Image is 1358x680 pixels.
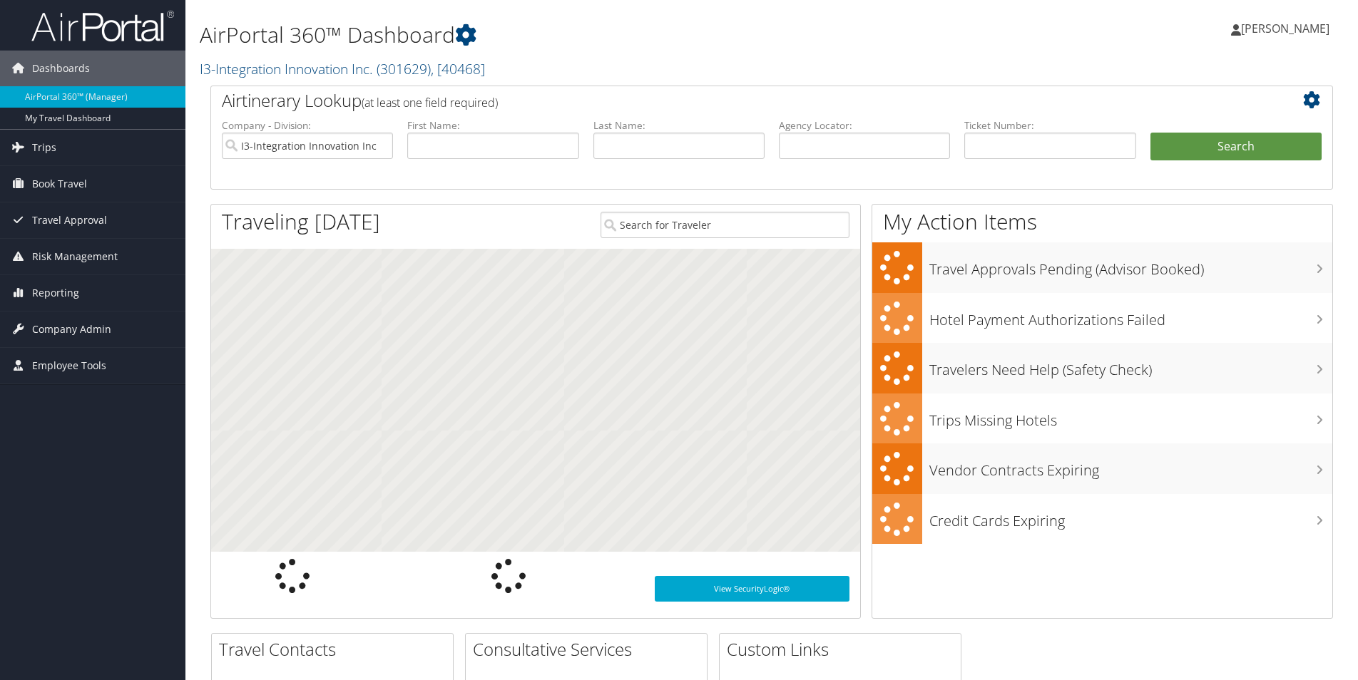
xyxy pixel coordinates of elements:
a: I3-Integration Innovation Inc. [200,59,485,78]
span: Company Admin [32,311,111,347]
input: Search for Traveler [601,212,849,238]
a: Travel Approvals Pending (Advisor Booked) [872,242,1332,293]
h1: AirPortal 360™ Dashboard [200,20,962,50]
h3: Trips Missing Hotels [929,403,1332,431]
a: Hotel Payment Authorizations Failed [872,293,1332,344]
h3: Travelers Need Help (Safety Check) [929,353,1332,380]
span: Book Travel [32,166,87,202]
label: Agency Locator: [779,118,950,133]
a: Credit Cards Expiring [872,494,1332,545]
a: View SecurityLogic® [655,576,849,602]
span: Employee Tools [32,348,106,383]
label: Company - Division: [222,118,393,133]
span: [PERSON_NAME] [1241,21,1329,36]
h2: Custom Links [727,637,961,661]
h3: Vendor Contracts Expiring [929,453,1332,480]
a: Vendor Contracts Expiring [872,443,1332,494]
button: Search [1150,133,1322,161]
h1: Traveling [DATE] [222,207,380,237]
label: Last Name: [593,118,765,133]
span: (at least one field required) [362,95,498,110]
h2: Travel Contacts [219,637,453,661]
span: Reporting [32,275,79,311]
h1: My Action Items [872,207,1332,237]
label: First Name: [407,118,578,133]
span: , [ 40468 ] [431,59,485,78]
a: Travelers Need Help (Safety Check) [872,343,1332,393]
span: ( 301629 ) [377,59,431,78]
span: Trips [32,130,56,165]
h3: Credit Cards Expiring [929,504,1332,531]
a: [PERSON_NAME] [1231,7,1344,50]
span: Risk Management [32,239,118,274]
label: Ticket Number: [964,118,1135,133]
h3: Travel Approvals Pending (Advisor Booked) [929,252,1332,279]
h3: Hotel Payment Authorizations Failed [929,303,1332,330]
img: airportal-logo.png [31,9,174,43]
span: Dashboards [32,51,90,86]
h2: Airtinerary Lookup [222,88,1228,113]
a: Trips Missing Hotels [872,393,1332,444]
h2: Consultative Services [473,637,707,661]
span: Travel Approval [32,202,107,238]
